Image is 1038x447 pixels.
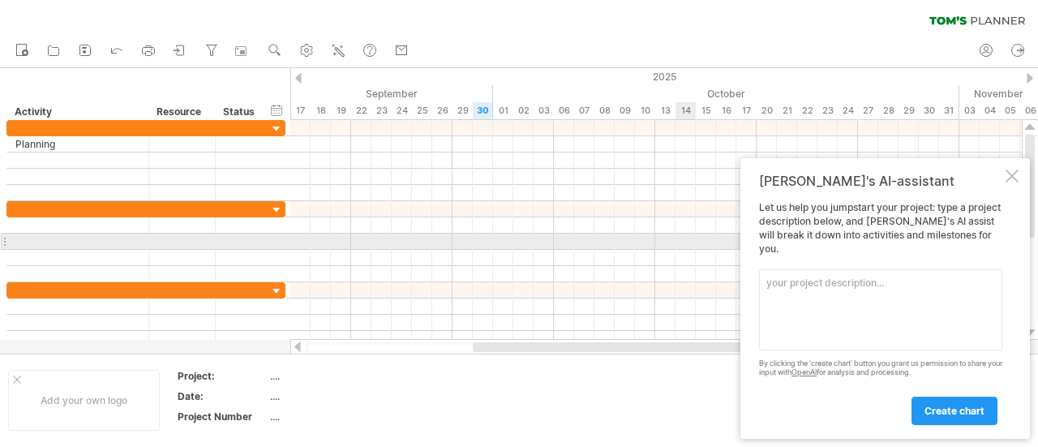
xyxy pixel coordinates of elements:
[574,102,594,119] div: Tuesday, 7 October 2025
[178,410,267,423] div: Project Number
[655,102,676,119] div: Monday, 13 October 2025
[924,405,984,417] span: create chart
[513,102,534,119] div: Thursday, 2 October 2025
[157,104,206,120] div: Resource
[716,102,736,119] div: Thursday, 16 October 2025
[392,102,412,119] div: Wednesday, 24 September 2025
[15,104,139,120] div: Activity
[178,389,267,403] div: Date:
[980,102,1000,119] div: Tuesday, 4 November 2025
[270,369,406,383] div: ....
[223,104,259,120] div: Status
[959,102,980,119] div: Monday, 3 November 2025
[858,102,878,119] div: Monday, 27 October 2025
[615,102,635,119] div: Thursday, 9 October 2025
[270,410,406,423] div: ....
[371,102,392,119] div: Tuesday, 23 September 2025
[554,102,574,119] div: Monday, 6 October 2025
[453,102,473,119] div: Monday, 29 September 2025
[1000,102,1020,119] div: Wednesday, 5 November 2025
[412,102,432,119] div: Thursday, 25 September 2025
[15,136,140,152] div: Planning
[290,102,311,119] div: Wednesday, 17 September 2025
[8,370,160,431] div: Add your own logo
[757,102,777,119] div: Monday, 20 October 2025
[759,359,1002,377] div: By clicking the 'create chart' button you grant us permission to share your input with for analys...
[791,367,817,376] a: OpenAI
[899,102,919,119] div: Wednesday, 29 October 2025
[736,102,757,119] div: Friday, 17 October 2025
[311,102,331,119] div: Thursday, 18 September 2025
[838,102,858,119] div: Friday, 24 October 2025
[473,102,493,119] div: Tuesday, 30 September 2025
[676,102,696,119] div: Tuesday, 14 October 2025
[493,102,513,119] div: Wednesday, 1 October 2025
[939,102,959,119] div: Friday, 31 October 2025
[594,102,615,119] div: Wednesday, 8 October 2025
[911,397,997,425] a: create chart
[493,85,959,102] div: October 2025
[777,102,797,119] div: Tuesday, 21 October 2025
[270,389,406,403] div: ....
[759,201,1002,424] div: Let us help you jumpstart your project: type a project description below, and [PERSON_NAME]'s AI ...
[878,102,899,119] div: Tuesday, 28 October 2025
[919,102,939,119] div: Thursday, 30 October 2025
[432,102,453,119] div: Friday, 26 September 2025
[759,173,1002,189] div: [PERSON_NAME]'s AI-assistant
[817,102,838,119] div: Thursday, 23 October 2025
[351,102,371,119] div: Monday, 22 September 2025
[635,102,655,119] div: Friday, 10 October 2025
[797,102,817,119] div: Wednesday, 22 October 2025
[696,102,716,119] div: Wednesday, 15 October 2025
[178,369,267,383] div: Project:
[534,102,554,119] div: Friday, 3 October 2025
[331,102,351,119] div: Friday, 19 September 2025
